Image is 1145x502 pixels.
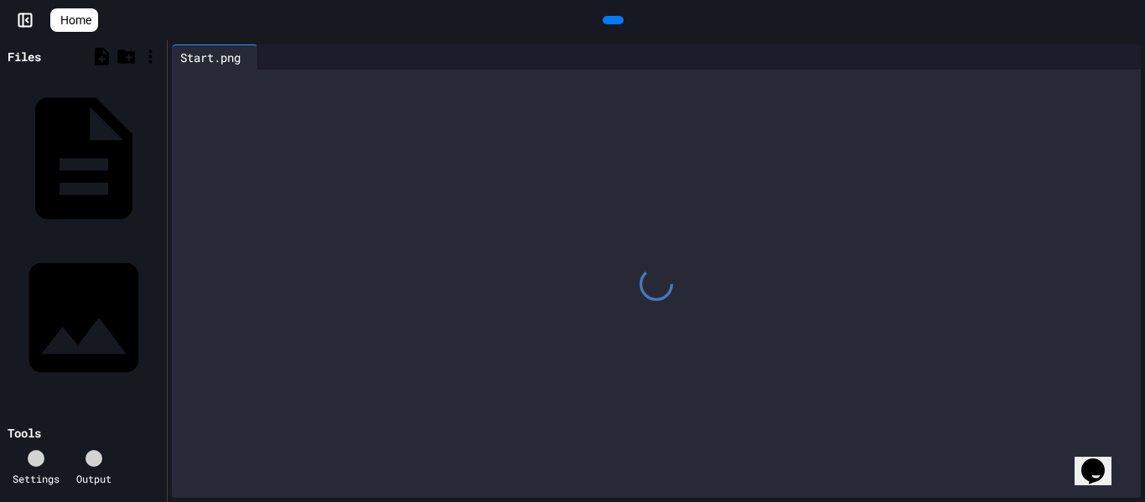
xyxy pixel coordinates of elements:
div: Files [8,48,41,65]
div: Start.png [172,49,249,66]
div: Output [76,471,111,486]
div: Start.png [172,44,258,70]
div: Tools [8,424,41,442]
iframe: chat widget [1075,435,1128,485]
span: Home [60,12,91,28]
a: Home [50,8,98,32]
div: Settings [13,471,60,486]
